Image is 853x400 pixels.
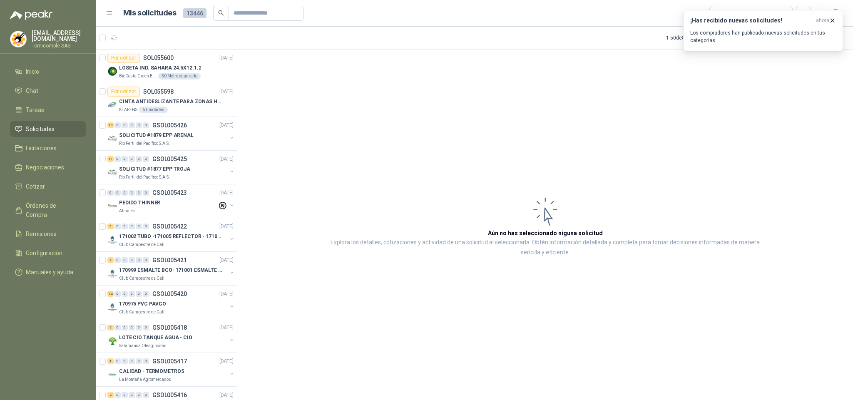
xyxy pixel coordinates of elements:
div: 0 [122,358,128,364]
span: Negociaciones [26,163,64,172]
div: 0 [114,257,121,263]
p: [DATE] [219,290,234,298]
div: Todas [715,9,732,18]
p: 171002 TUBO -171005 REFLECTOR - 171007 PANEL [119,233,223,241]
p: 170975 PVC PAVCO [119,300,166,308]
a: 2 0 0 0 0 0 GSOL005418[DATE] Company LogoLOTE CIO TANQUE AGUA - CIOSalamanca Oleaginosas SAS [107,323,235,349]
p: [EMAIL_ADDRESS][DOMAIN_NAME] [32,30,86,42]
img: Company Logo [107,302,117,312]
div: 0 [143,325,149,330]
a: 12 0 0 0 0 0 GSOL005420[DATE] Company Logo170975 PVC PAVCOClub Campestre de Cali [107,289,235,316]
div: 2 [107,392,114,398]
p: GSOL005418 [152,325,187,330]
p: [DATE] [219,54,234,62]
div: 0 [136,156,142,162]
span: Cotizar [26,182,45,191]
a: Configuración [10,245,86,261]
div: 0 [143,257,149,263]
p: [DATE] [219,122,234,129]
div: 0 [143,190,149,196]
div: 0 [129,358,135,364]
div: 0 [136,257,142,263]
p: Almatec [119,208,135,214]
span: Chat [26,86,38,95]
p: GSOL005423 [152,190,187,196]
div: 0 [122,325,128,330]
div: 0 [143,122,149,128]
div: 1 - 50 de 8349 [666,31,720,45]
p: Club Campestre de Cali [119,275,164,282]
span: Configuración [26,248,62,258]
img: Company Logo [10,31,26,47]
img: Logo peakr [10,10,52,20]
a: 0 0 0 0 0 0 GSOL005423[DATE] Company LogoPEDIDO THINNERAlmatec [107,188,235,214]
img: Company Logo [107,201,117,211]
div: 0 [107,190,114,196]
span: Remisiones [26,229,57,239]
div: 12 [107,291,114,297]
div: 0 [122,392,128,398]
div: 0 [114,224,121,229]
p: CINTA ANTIDESLIZANTE PARA ZONAS HUMEDAS [119,98,223,106]
span: Licitaciones [26,144,57,153]
div: 0 [136,122,142,128]
p: SOLICITUD #1877 EPP TROJA [119,165,190,173]
div: 0 [143,392,149,398]
div: 0 [122,291,128,297]
a: Por cotizarSOL055600[DATE] Company LogoLOSETA IND. SAHARA 24.5X12.1.2BioCosta Green Energy S.A.S3... [96,50,237,83]
img: Company Logo [107,235,117,245]
div: 0 [143,224,149,229]
p: SOL055600 [143,55,174,61]
div: 0 [143,358,149,364]
p: GSOL005417 [152,358,187,364]
p: Rio Fertil del Pacífico S.A.S. [119,174,170,181]
p: Explora los detalles, cotizaciones y actividad de una solicitud al seleccionarla. Obtén informaci... [321,238,770,258]
div: 0 [136,392,142,398]
div: 4 [107,257,114,263]
a: Por cotizarSOL055598[DATE] Company LogoCINTA ANTIDESLIZANTE PARA ZONAS HUMEDASKLARENS6 Unidades [96,83,237,117]
p: SOLICITUD #1879 EPP ARENAL [119,132,194,139]
div: 0 [114,325,121,330]
span: Inicio [26,67,39,76]
a: 5 0 0 0 0 0 GSOL005422[DATE] Company Logo171002 TUBO -171005 REFLECTOR - 171007 PANELClub Campest... [107,221,235,248]
div: 0 [122,190,128,196]
p: [DATE] [219,256,234,264]
div: 0 [122,257,128,263]
a: Solicitudes [10,121,86,137]
a: Cotizar [10,179,86,194]
div: 5 [107,224,114,229]
div: 0 [129,325,135,330]
p: Club Campestre de Cali [119,309,164,316]
div: 0 [129,122,135,128]
div: Por cotizar [107,87,140,97]
div: 0 [129,392,135,398]
p: PEDIDO THINNER [119,199,160,207]
p: LOTE CIO TANQUE AGUA - CIO [119,334,192,342]
span: Manuales y ayuda [26,268,73,277]
a: 13 0 0 0 0 0 GSOL005426[DATE] Company LogoSOLICITUD #1879 EPP ARENALRio Fertil del Pacífico S.A.S. [107,120,235,147]
p: [DATE] [219,155,234,163]
div: 1 [107,358,114,364]
img: Company Logo [107,336,117,346]
div: 2 [107,325,114,330]
div: 0 [129,190,135,196]
button: ¡Has recibido nuevas solicitudes!ahora Los compradores han publicado nuevas solicitudes en tus ca... [683,10,843,51]
a: 1 0 0 0 0 0 GSOL005417[DATE] Company LogoCALIDAD - TERMOMETROSLa Montaña Agromercados [107,356,235,383]
a: Negociaciones [10,159,86,175]
p: GSOL005420 [152,291,187,297]
div: 0 [136,224,142,229]
div: 0 [122,224,128,229]
img: Company Logo [107,167,117,177]
p: [DATE] [219,189,234,197]
div: 6 Unidades [139,107,168,113]
p: Salamanca Oleaginosas SAS [119,343,172,349]
h3: Aún no has seleccionado niguna solicitud [488,229,603,238]
p: GSOL005425 [152,156,187,162]
div: 0 [136,358,142,364]
div: 0 [114,122,121,128]
span: ahora [816,17,829,24]
a: Manuales y ayuda [10,264,86,280]
div: 0 [136,325,142,330]
p: GSOL005422 [152,224,187,229]
span: Solicitudes [26,124,55,134]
